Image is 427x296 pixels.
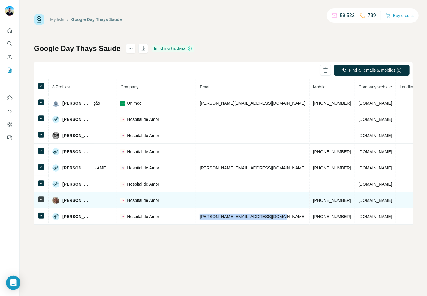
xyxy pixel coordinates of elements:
[359,149,392,154] span: [DOMAIN_NAME]
[5,6,14,16] img: Avatar
[67,16,68,22] li: /
[5,93,14,103] button: Use Surfe on LinkedIn
[359,117,392,122] span: [DOMAIN_NAME]
[313,149,351,154] span: [PHONE_NUMBER]
[359,214,392,219] span: [DOMAIN_NAME]
[334,65,410,76] button: Find all emails & mobiles (8)
[313,214,351,219] span: [PHONE_NUMBER]
[52,213,59,220] img: Avatar
[5,106,14,117] button: Use Surfe API
[313,198,351,203] span: [PHONE_NUMBER]
[120,198,125,203] img: company-logo
[313,85,326,89] span: Mobile
[5,38,14,49] button: Search
[359,166,392,170] span: [DOMAIN_NAME]
[5,132,14,143] button: Feedback
[313,166,351,170] span: [PHONE_NUMBER]
[62,181,90,187] span: [PERSON_NAME]
[127,100,141,106] span: Unimed
[152,45,194,52] div: Enrichment is done
[200,166,305,170] span: [PERSON_NAME][EMAIL_ADDRESS][DOMAIN_NAME]
[359,198,392,203] span: [DOMAIN_NAME]
[34,14,44,25] img: Surfe Logo
[5,25,14,36] button: Quick start
[400,85,416,89] span: Landline
[62,149,90,155] span: [PERSON_NAME]
[359,85,392,89] span: Company website
[126,44,135,53] button: actions
[359,101,392,106] span: [DOMAIN_NAME]
[359,133,392,138] span: [DOMAIN_NAME]
[120,133,125,138] img: company-logo
[52,100,59,107] img: Avatar
[127,149,159,155] span: Hospital de Amor
[127,214,159,220] span: Hospital de Amor
[52,181,59,188] img: Avatar
[6,276,20,290] div: Open Intercom Messenger
[120,101,125,106] img: company-logo
[52,85,70,89] span: 8 Profiles
[120,149,125,154] img: company-logo
[120,117,125,122] img: company-logo
[120,166,125,170] img: company-logo
[52,132,59,139] img: Avatar
[127,165,159,171] span: Hospital de Amor
[200,214,305,219] span: [PERSON_NAME][EMAIL_ADDRESS][DOMAIN_NAME]
[52,116,59,123] img: Avatar
[120,182,125,187] img: company-logo
[127,197,159,203] span: Hospital de Amor
[359,182,392,187] span: [DOMAIN_NAME]
[34,44,120,53] h1: Google Day Thays Saude
[50,17,64,22] a: My lists
[71,16,122,22] div: Google Day Thays Saude
[52,197,59,204] img: Avatar
[200,85,210,89] span: Email
[62,133,90,139] span: [PERSON_NAME]
[120,214,125,219] img: company-logo
[52,148,59,155] img: Avatar
[62,197,90,203] span: [PERSON_NAME]
[62,165,90,171] span: [PERSON_NAME]
[127,133,159,139] span: Hospital de Amor
[120,85,138,89] span: Company
[5,119,14,130] button: Dashboard
[368,12,376,19] p: 739
[127,181,159,187] span: Hospital de Amor
[62,214,90,220] span: [PERSON_NAME]
[386,11,414,20] button: Buy credits
[200,101,305,106] span: [PERSON_NAME][EMAIL_ADDRESS][DOMAIN_NAME]
[5,65,14,76] button: My lists
[313,101,351,106] span: [PHONE_NUMBER]
[349,67,402,73] span: Find all emails & mobiles (8)
[5,52,14,62] button: Enrich CSV
[62,100,90,106] span: [PERSON_NAME]
[340,12,355,19] p: 59,522
[127,116,159,122] span: Hospital de Amor
[62,116,90,122] span: [PERSON_NAME]
[52,164,59,172] img: Avatar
